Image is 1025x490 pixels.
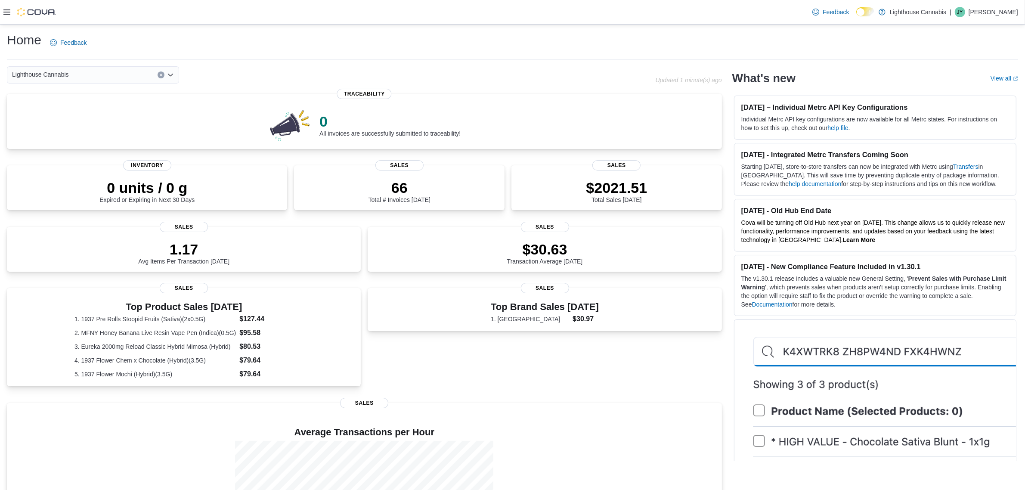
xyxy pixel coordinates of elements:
p: The v1.30.1 release includes a valuable new General Setting, ' ', which prevents sales when produ... [741,274,1009,309]
input: Dark Mode [856,7,874,16]
h1: Home [7,31,41,49]
a: Learn More [843,236,875,243]
span: Feedback [823,8,849,16]
div: Transaction Average [DATE] [507,241,583,265]
p: $30.63 [507,241,583,258]
dd: $79.64 [239,355,293,366]
dd: $80.53 [239,341,293,352]
div: Jessie Yao [955,7,965,17]
h3: [DATE] – Individual Metrc API Key Configurations [741,103,1009,112]
div: Total # Invoices [DATE] [369,179,430,203]
dd: $30.97 [573,314,599,324]
dt: 1. [GEOGRAPHIC_DATA] [491,315,569,323]
a: help file [828,124,848,131]
span: Sales [521,222,569,232]
div: Total Sales [DATE] [586,179,647,203]
p: [PERSON_NAME] [969,7,1018,17]
a: Documentation [752,301,793,308]
span: Sales [160,222,208,232]
a: Transfers [953,163,979,170]
dd: $127.44 [239,314,293,324]
dd: $95.58 [239,328,293,338]
span: Inventory [123,160,171,171]
p: 66 [369,179,430,196]
span: Sales [592,160,641,171]
dt: 4. 1937 Flower Chem x Chocolate (Hybrid)(3.5G) [74,356,236,365]
a: View allExternal link [991,75,1018,82]
span: Lighthouse Cannabis [12,69,69,80]
svg: External link [1013,76,1018,81]
a: Feedback [46,34,90,51]
dt: 5. 1937 Flower Mochi (Hybrid)(3.5G) [74,370,236,378]
p: Individual Metrc API key configurations are now available for all Metrc states. For instructions ... [741,115,1009,132]
a: Feedback [809,3,852,21]
div: Avg Items Per Transaction [DATE] [138,241,229,265]
img: 0 [268,108,313,142]
div: All invoices are successfully submitted to traceability! [319,113,461,137]
dt: 1. 1937 Pre Rolls Stoopid Fruits (Sativa)(2x0.5G) [74,315,236,323]
h3: Top Product Sales [DATE] [74,302,293,312]
span: Sales [340,398,388,408]
h3: Top Brand Sales [DATE] [491,302,599,312]
p: | [950,7,951,17]
h3: [DATE] - Old Hub End Date [741,206,1009,215]
h2: What's new [732,71,796,85]
button: Clear input [158,71,164,78]
span: Traceability [337,89,392,99]
button: Open list of options [167,71,174,78]
p: 0 units / 0 g [99,179,195,196]
img: Cova [17,8,56,16]
dt: 2. MFNY Honey Banana Live Resin Vape Pen (Indica)(0.5G) [74,329,236,337]
dd: $79.64 [239,369,293,379]
div: Expired or Expiring in Next 30 Days [99,179,195,203]
h3: [DATE] - New Compliance Feature Included in v1.30.1 [741,262,1009,271]
span: JY [957,7,963,17]
p: 0 [319,113,461,130]
p: 1.17 [138,241,229,258]
span: Sales [160,283,208,293]
p: Starting [DATE], store-to-store transfers can now be integrated with Metrc using in [GEOGRAPHIC_D... [741,162,1009,188]
a: help documentation [789,180,841,187]
span: Sales [375,160,424,171]
span: Sales [521,283,569,293]
strong: Prevent Sales with Purchase Limit Warning [741,275,1006,291]
p: Lighthouse Cannabis [890,7,947,17]
h4: Average Transactions per Hour [14,427,715,437]
p: $2021.51 [586,179,647,196]
p: Updated 1 minute(s) ago [656,77,722,84]
dt: 3. Eureka 2000mg Reload Classic Hybrid Mimosa (Hybrid) [74,342,236,351]
h3: [DATE] - Integrated Metrc Transfers Coming Soon [741,150,1009,159]
span: Feedback [60,38,87,47]
span: Cova will be turning off Old Hub next year on [DATE]. This change allows us to quickly release ne... [741,219,1005,243]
